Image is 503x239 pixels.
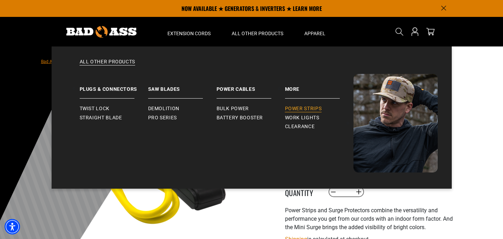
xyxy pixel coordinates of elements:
a: Plugs & Connectors [80,74,148,99]
span: Extension Cords [167,30,211,37]
a: Work Lights [285,113,353,122]
nav: breadcrumbs [41,57,204,65]
a: Power Cables [217,74,285,99]
summary: Extension Cords [157,17,221,46]
img: Bad Ass Extension Cords [353,74,438,172]
div: Accessibility Menu [5,219,20,234]
a: Saw Blades [148,74,217,99]
img: Bad Ass Extension Cords [66,26,137,38]
span: Power Strips [285,106,322,112]
span: Clearance [285,124,315,130]
span: All Other Products [232,30,283,37]
a: cart [425,27,436,36]
span: Twist Lock [80,106,110,112]
a: Pro Series [148,113,217,122]
a: All Other Products [66,58,438,74]
a: Power Strips [285,104,353,113]
a: Battery Booster More Power Strips [285,74,353,99]
a: Open this option [409,17,421,46]
a: Bulk Power [217,104,285,113]
span: Apparel [304,30,325,37]
span: Straight Blade [80,115,122,121]
summary: Apparel [294,17,336,46]
a: Straight Blade [80,113,148,122]
label: Quantity [285,187,320,196]
a: Twist Lock [80,104,148,113]
span: Pro Series [148,115,177,121]
span: Demolition [148,106,179,112]
a: Demolition [148,104,217,113]
summary: Search [394,26,405,37]
span: Work Lights [285,115,319,121]
p: Power Strips and Surge Protectors combine the versatility and performance you get from our cords ... [285,206,457,232]
span: Bulk Power [217,106,249,112]
a: Clearance [285,122,353,131]
a: Bad Ass Extension Cords [41,59,88,64]
a: Battery Booster [217,113,285,122]
summary: All Other Products [221,17,294,46]
span: Battery Booster [217,115,263,121]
